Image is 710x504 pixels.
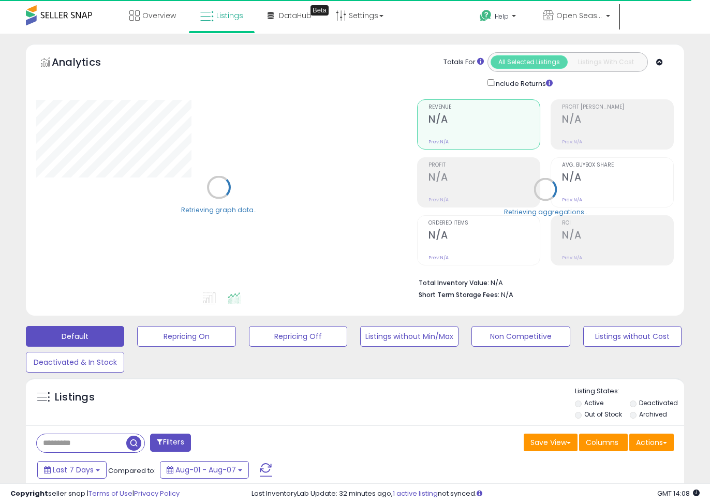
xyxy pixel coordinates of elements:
label: Out of Stock [584,410,622,419]
span: Overview [142,10,176,21]
div: Tooltip anchor [310,5,329,16]
label: Archived [639,410,667,419]
div: Retrieving graph data.. [181,205,257,214]
button: Repricing Off [249,326,347,347]
div: Last InventoryLab Update: 32 minutes ago, not synced. [252,489,700,499]
span: Open Seasons [556,10,603,21]
button: Default [26,326,124,347]
button: Non Competitive [471,326,570,347]
div: Retrieving aggregations.. [504,207,587,216]
span: Help [495,12,509,21]
div: Include Returns [480,77,565,89]
button: Filters [150,434,190,452]
button: Save View [524,434,578,451]
div: seller snap | | [10,489,180,499]
strong: Copyright [10,488,48,498]
button: Listings With Cost [567,55,644,69]
button: Columns [579,434,628,451]
h5: Analytics [52,55,121,72]
label: Active [584,398,603,407]
a: 1 active listing [393,488,438,498]
button: Repricing On [137,326,235,347]
a: Terms of Use [88,488,132,498]
span: Columns [586,437,618,448]
span: Last 7 Days [53,465,94,475]
button: Aug-01 - Aug-07 [160,461,249,479]
span: Aug-01 - Aug-07 [175,465,236,475]
a: Help [471,2,526,34]
p: Listing States: [575,387,684,396]
i: Get Help [479,9,492,22]
button: Listings without Cost [583,326,682,347]
div: Totals For [443,57,484,67]
button: All Selected Listings [491,55,568,69]
button: Listings without Min/Max [360,326,458,347]
a: Privacy Policy [134,488,180,498]
span: 2025-08-15 14:08 GMT [657,488,700,498]
h5: Listings [55,390,95,405]
span: Compared to: [108,466,156,476]
button: Actions [629,434,674,451]
span: DataHub [279,10,312,21]
label: Deactivated [639,398,678,407]
button: Last 7 Days [37,461,107,479]
span: Listings [216,10,243,21]
button: Deactivated & In Stock [26,352,124,373]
